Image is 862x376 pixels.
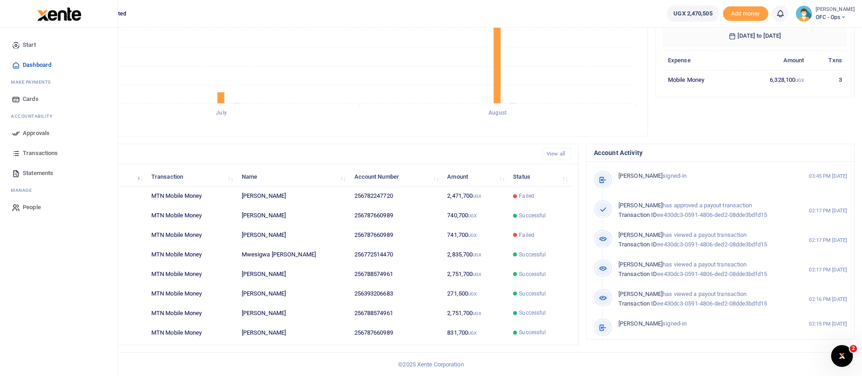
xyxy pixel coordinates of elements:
a: Start [7,35,110,55]
td: 741,700 [442,226,508,245]
p: has approved a payout transaction ee430dc3-0591-4806-ded2-08dde3bdfd15 [618,201,790,220]
span: Transaction ID [618,300,657,307]
td: MTN Mobile Money [146,265,237,284]
td: 2,751,700 [442,265,508,284]
span: [PERSON_NAME] [618,202,663,209]
td: 2,835,700 [442,245,508,265]
span: [PERSON_NAME] [618,172,663,179]
small: UGX [468,291,477,296]
td: 831,700 [442,323,508,342]
span: Successful [519,211,546,220]
td: MTN Mobile Money [146,245,237,265]
small: UGX [473,311,481,316]
span: People [23,203,41,212]
td: [PERSON_NAME] [237,186,349,206]
li: Wallet ballance [663,5,722,22]
p: signed-in [618,319,790,329]
span: 2 [850,345,857,352]
td: MTN Mobile Money [146,226,237,245]
span: Successful [519,309,546,317]
th: Transaction: activate to sort column ascending [146,167,237,186]
small: 02:17 PM [DATE] [809,207,847,215]
a: profile-user [PERSON_NAME] OFC - Ops [796,5,855,22]
li: Ac [7,109,110,123]
td: 256393206683 [349,284,442,304]
a: Statements [7,163,110,183]
span: Failed [519,192,534,200]
p: signed-in [618,171,790,181]
span: [PERSON_NAME] [618,261,663,268]
span: Approvals [23,129,50,138]
td: 256787660989 [349,226,442,245]
span: Transactions [23,149,58,158]
td: [PERSON_NAME] [237,284,349,304]
span: ake Payments [15,79,51,85]
h4: Recent Transactions [42,149,535,159]
td: MTN Mobile Money [146,323,237,342]
a: Approvals [7,123,110,143]
td: 256787660989 [349,323,442,342]
td: 2,471,700 [442,186,508,206]
td: 256772514470 [349,245,442,265]
img: logo-large [37,7,81,21]
a: Transactions [7,143,110,163]
span: Start [23,40,36,50]
span: Cards [23,95,39,104]
small: UGX [468,233,477,238]
th: Status: activate to sort column ascending [508,167,571,186]
td: MTN Mobile Money [146,284,237,304]
a: logo-small logo-large logo-large [36,10,81,17]
p: has viewed a payout transaction ee430dc3-0591-4806-ded2-08dde3bdfd15 [618,231,790,250]
td: [PERSON_NAME] [237,226,349,245]
iframe: Intercom live chat [831,345,853,367]
small: UGX [473,252,481,257]
td: [PERSON_NAME] [237,303,349,323]
td: 256787660989 [349,206,442,226]
span: Successful [519,251,546,259]
span: [PERSON_NAME] [618,320,663,327]
li: M [7,75,110,89]
th: Amount [738,50,809,70]
td: [PERSON_NAME] [237,265,349,284]
tspan: July [216,110,226,116]
span: anage [15,187,32,194]
td: 3 [809,70,847,89]
h4: Account Activity [594,148,847,158]
h6: [DATE] to [DATE] [663,25,847,47]
td: 256782247720 [349,186,442,206]
td: 256788574961 [349,265,442,284]
small: 02:17 PM [DATE] [809,236,847,244]
small: UGX [473,194,481,199]
a: View all [543,148,571,160]
a: Dashboard [7,55,110,75]
span: [PERSON_NAME] [618,231,663,238]
td: 6,328,100 [738,70,809,89]
span: Transaction ID [618,241,657,248]
td: MTN Mobile Money [146,206,237,226]
th: Account Number: activate to sort column ascending [349,167,442,186]
th: Expense [663,50,738,70]
span: Transaction ID [618,211,657,218]
span: Statements [23,169,53,178]
span: Successful [519,290,546,298]
small: 02:16 PM [DATE] [809,296,847,303]
a: Cards [7,89,110,109]
span: countability [18,113,52,120]
img: profile-user [796,5,812,22]
small: 02:17 PM [DATE] [809,266,847,274]
td: [PERSON_NAME] [237,206,349,226]
th: Amount: activate to sort column ascending [442,167,508,186]
span: OFC - Ops [816,13,855,21]
span: UGX 2,470,505 [673,9,712,18]
small: [PERSON_NAME] [816,6,855,14]
th: Txns [809,50,847,70]
small: UGX [468,331,477,336]
th: Name: activate to sort column ascending [237,167,349,186]
span: Transaction ID [618,271,657,277]
span: Failed [519,231,534,239]
p: has viewed a payout transaction ee430dc3-0591-4806-ded2-08dde3bdfd15 [618,260,790,279]
td: 740,700 [442,206,508,226]
li: M [7,183,110,197]
a: Add money [723,10,768,16]
small: UGX [473,272,481,277]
